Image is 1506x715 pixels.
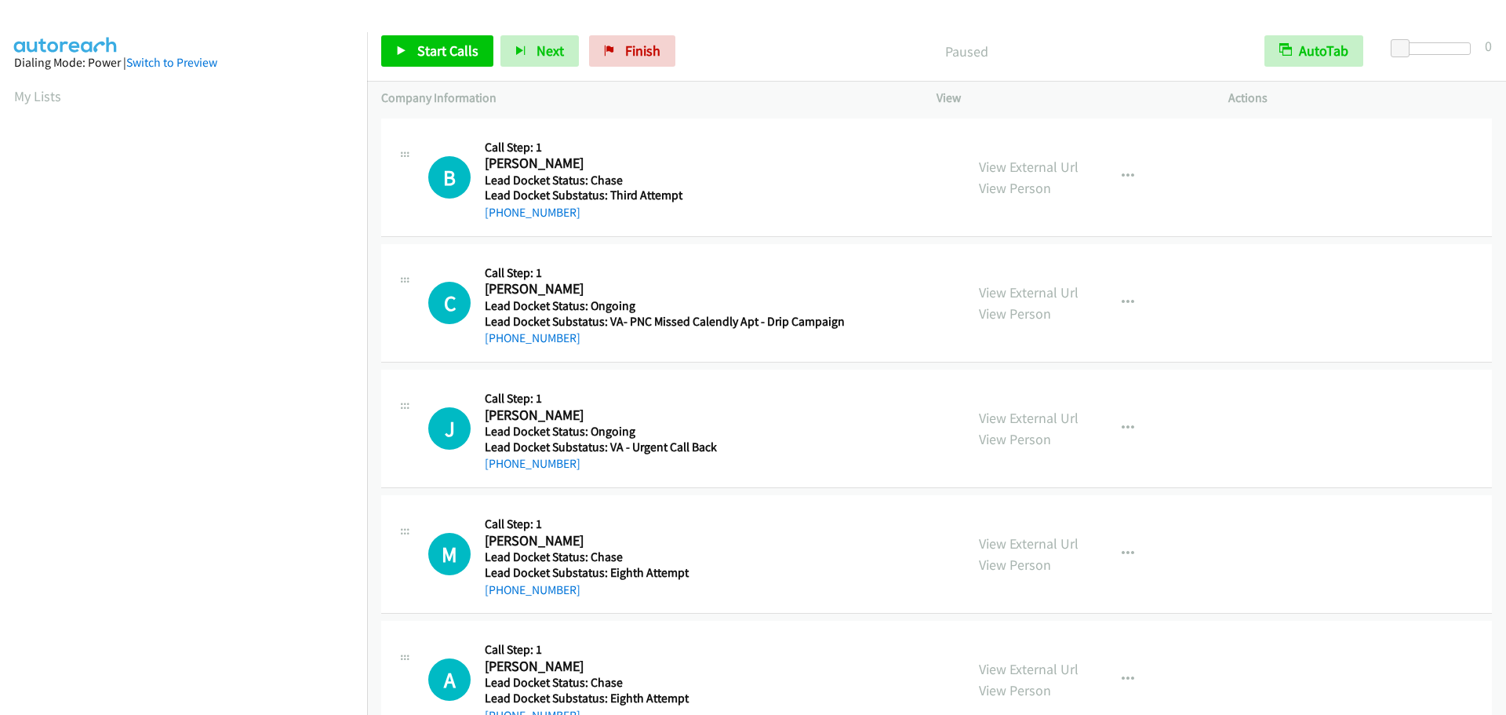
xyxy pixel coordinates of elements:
h2: [PERSON_NAME] [485,280,839,298]
h1: A [428,658,471,701]
a: View External Url [979,283,1079,301]
h5: Call Step: 1 [485,516,839,532]
div: Delay between calls (in seconds) [1399,42,1471,55]
a: [PHONE_NUMBER] [485,205,580,220]
h2: [PERSON_NAME] [485,407,839,425]
div: The call is yet to be attempted [428,282,471,324]
a: Switch to Preview [126,55,217,70]
p: Company Information [381,89,908,108]
p: Actions [1228,89,1492,108]
a: View Person [979,556,1051,574]
h5: Lead Docket Substatus: Eighth Attempt [485,691,839,706]
span: Next [537,42,564,60]
a: Finish [589,35,675,67]
button: AutoTab [1264,35,1363,67]
a: Start Calls [381,35,493,67]
a: [PHONE_NUMBER] [485,330,580,345]
h2: [PERSON_NAME] [485,155,839,173]
a: [PHONE_NUMBER] [485,456,580,471]
h5: Lead Docket Substatus: Third Attempt [485,188,839,203]
h1: B [428,156,471,199]
a: My Lists [14,87,61,105]
a: View External Url [979,409,1079,427]
h1: C [428,282,471,324]
div: The call is yet to be attempted [428,156,471,199]
div: Dialing Mode: Power | [14,53,353,72]
h5: Call Step: 1 [485,391,839,407]
a: View Person [979,305,1051,323]
h1: M [428,533,471,575]
a: View External Url [979,158,1079,176]
a: View Person [979,681,1051,699]
h2: [PERSON_NAME] [485,658,839,676]
a: View External Url [979,660,1079,678]
h5: Call Step: 1 [485,265,845,281]
h1: J [428,407,471,450]
a: View Person [979,430,1051,448]
h5: Call Step: 1 [485,642,839,658]
a: View Person [979,179,1051,197]
h5: Lead Docket Status: Chase [485,173,839,188]
div: 0 [1485,35,1492,57]
button: Next [500,35,579,67]
div: The call is yet to be attempted [428,533,471,575]
span: Finish [625,42,660,60]
div: The call is yet to be attempted [428,407,471,450]
h5: Lead Docket Status: Chase [485,675,839,691]
div: The call is yet to be attempted [428,658,471,701]
h5: Lead Docket Substatus: VA - Urgent Call Back [485,440,839,455]
a: [PHONE_NUMBER] [485,582,580,597]
a: View External Url [979,534,1079,553]
h5: Lead Docket Substatus: VA- PNC Missed Calendly Apt - Drip Campaign [485,314,845,330]
h5: Lead Docket Status: Ongoing [485,298,845,314]
h5: Lead Docket Substatus: Eighth Attempt [485,565,839,581]
span: Start Calls [417,42,478,60]
p: Paused [697,41,1236,62]
h2: [PERSON_NAME] [485,532,839,550]
p: View [937,89,1200,108]
h5: Lead Docket Status: Ongoing [485,424,839,440]
h5: Call Step: 1 [485,140,839,155]
h5: Lead Docket Status: Chase [485,549,839,565]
